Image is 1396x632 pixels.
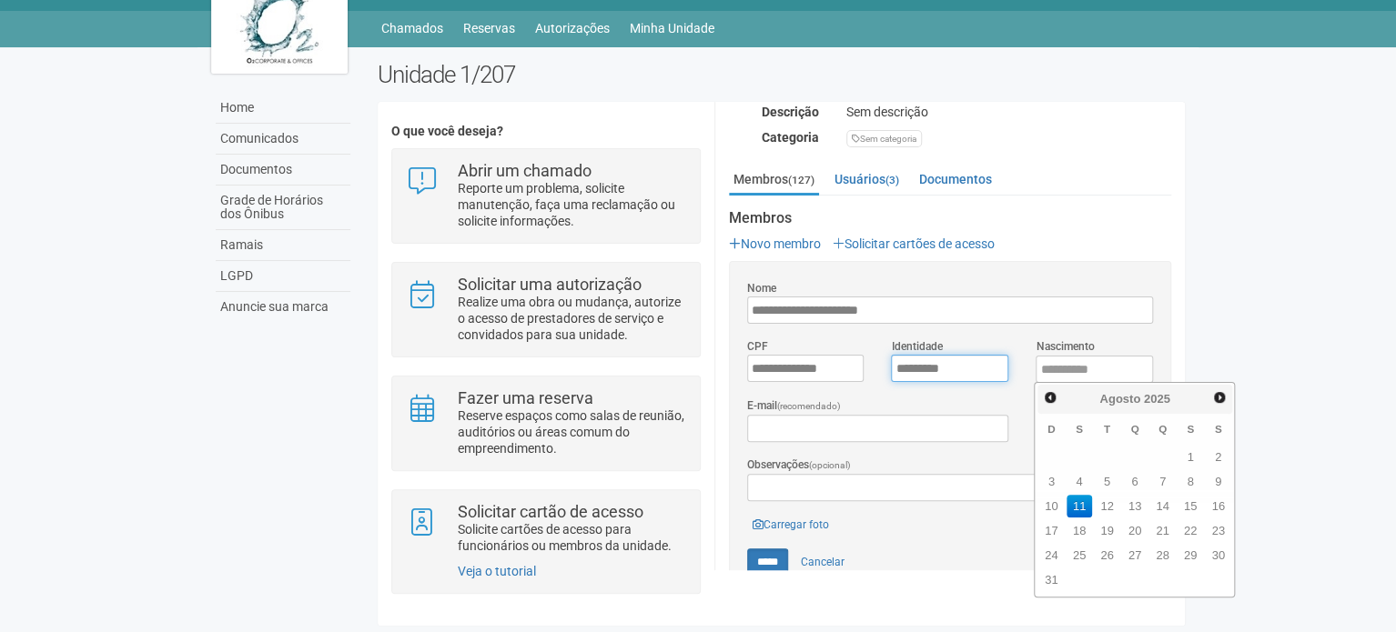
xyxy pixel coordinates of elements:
[216,124,350,155] a: Comunicados
[1122,519,1148,542] a: 20
[1043,390,1057,405] span: Anterior
[216,292,350,322] a: Anuncie sua marca
[891,338,942,355] label: Identidade
[458,407,686,456] p: Reserve espaços como salas de reunião, auditórios ou áreas comum do empreendimento.
[1067,470,1093,493] a: 4
[630,15,714,41] a: Minha Unidade
[809,460,851,470] span: (opcional)
[830,166,904,193] a: Usuários(3)
[1178,495,1204,517] a: 15
[216,93,350,124] a: Home
[1205,446,1231,468] a: 2
[1178,519,1204,542] a: 22
[833,104,1185,120] div: Sem descrição
[846,130,922,147] div: Sem categoria
[1144,392,1170,406] span: 2025
[1067,495,1093,517] a: 11
[458,564,536,578] a: Veja o tutorial
[1038,544,1065,567] a: 24
[1094,495,1120,517] a: 12
[1036,338,1094,355] label: Nascimento
[1149,470,1176,493] a: 7
[1038,470,1065,493] a: 3
[1099,392,1140,406] span: Agosto
[1122,470,1148,493] a: 6
[1039,386,1060,407] a: Anterior
[747,397,841,415] label: E-mail
[1205,495,1231,517] a: 16
[1122,544,1148,567] a: 27
[1130,423,1138,435] span: Quarta
[378,61,1185,88] h2: Unidade 1/207
[729,166,819,196] a: Membros(127)
[216,261,350,292] a: LGPD
[833,236,995,251] a: Solicitar cartões de acesso
[458,294,686,343] p: Realize uma obra ou mudança, autorize o acesso de prestadores de serviço e convidados para sua un...
[915,166,996,193] a: Documentos
[1076,423,1083,435] span: Segunda
[777,401,841,411] span: (recomendado)
[458,521,686,554] p: Solicite cartões de acesso para funcionários ou membros da unidade.
[729,236,821,251] a: Novo membro
[391,125,700,138] h4: O que você deseja?
[1149,544,1176,567] a: 28
[1149,519,1176,542] a: 21
[1209,386,1229,407] a: Próximo
[463,15,515,41] a: Reservas
[458,275,642,294] strong: Solicitar uma autorização
[406,504,685,554] a: Solicitar cartão de acesso Solicite cartões de acesso para funcionários ou membros da unidade.
[1205,519,1231,542] a: 23
[458,161,592,180] strong: Abrir um chamado
[1149,495,1176,517] a: 14
[1047,423,1055,435] span: Domingo
[1038,519,1065,542] a: 17
[406,163,685,229] a: Abrir um chamado Reporte um problema, solicite manutenção, faça uma reclamação ou solicite inform...
[1205,544,1231,567] a: 30
[458,180,686,229] p: Reporte um problema, solicite manutenção, faça uma reclamação ou solicite informações.
[1178,544,1204,567] a: 29
[747,280,776,296] label: Nome
[788,174,814,186] small: (127)
[1038,568,1065,591] a: 31
[1122,495,1148,517] a: 13
[1187,423,1194,435] span: Sexta
[216,186,350,230] a: Grade de Horários dos Ônibus
[458,502,643,521] strong: Solicitar cartão de acesso
[216,230,350,261] a: Ramais
[1104,423,1110,435] span: Terça
[791,548,855,576] a: Cancelar
[1212,390,1227,405] span: Próximo
[1038,495,1065,517] a: 10
[747,456,851,474] label: Observações
[1067,544,1093,567] a: 25
[1205,470,1231,493] a: 9
[1067,519,1093,542] a: 18
[747,515,835,535] a: Carregar foto
[1178,446,1204,468] a: 1
[747,338,768,355] label: CPF
[381,15,443,41] a: Chamados
[1158,423,1167,435] span: Quinta
[762,130,819,145] strong: Categoria
[406,390,685,456] a: Fazer uma reserva Reserve espaços como salas de reunião, auditórios ou áreas comum do empreendime...
[1094,519,1120,542] a: 19
[729,210,1171,226] strong: Membros
[406,276,685,343] a: Solicitar uma autorização Realize uma obra ou mudança, autorize o acesso de prestadores de serviç...
[1094,470,1120,493] a: 5
[535,15,610,41] a: Autorizações
[216,155,350,186] a: Documentos
[1215,423,1222,435] span: Sábado
[1178,470,1204,493] a: 8
[1094,544,1120,567] a: 26
[458,388,593,407] strong: Fazer uma reserva
[885,174,899,186] small: (3)
[762,105,819,119] strong: Descrição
